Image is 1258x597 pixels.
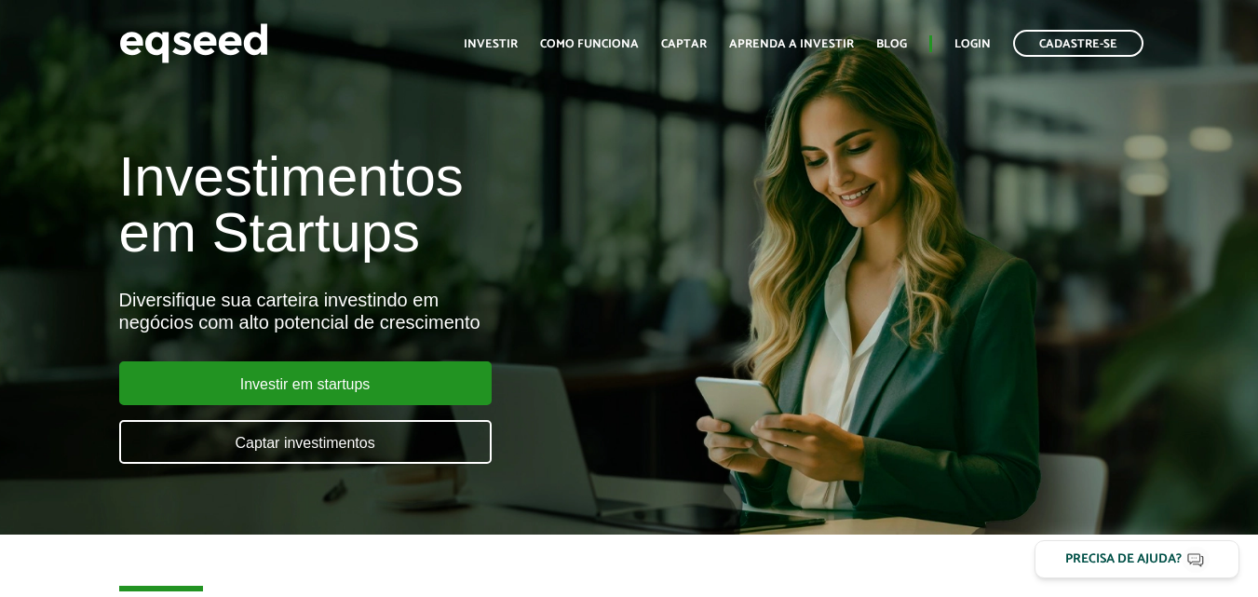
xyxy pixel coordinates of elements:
[119,19,268,68] img: EqSeed
[119,420,492,464] a: Captar investimentos
[540,38,639,50] a: Como funciona
[729,38,854,50] a: Aprenda a investir
[464,38,518,50] a: Investir
[1013,30,1143,57] a: Cadastre-se
[119,361,492,405] a: Investir em startups
[119,149,721,261] h1: Investimentos em Startups
[954,38,991,50] a: Login
[119,289,721,333] div: Diversifique sua carteira investindo em negócios com alto potencial de crescimento
[661,38,707,50] a: Captar
[876,38,907,50] a: Blog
